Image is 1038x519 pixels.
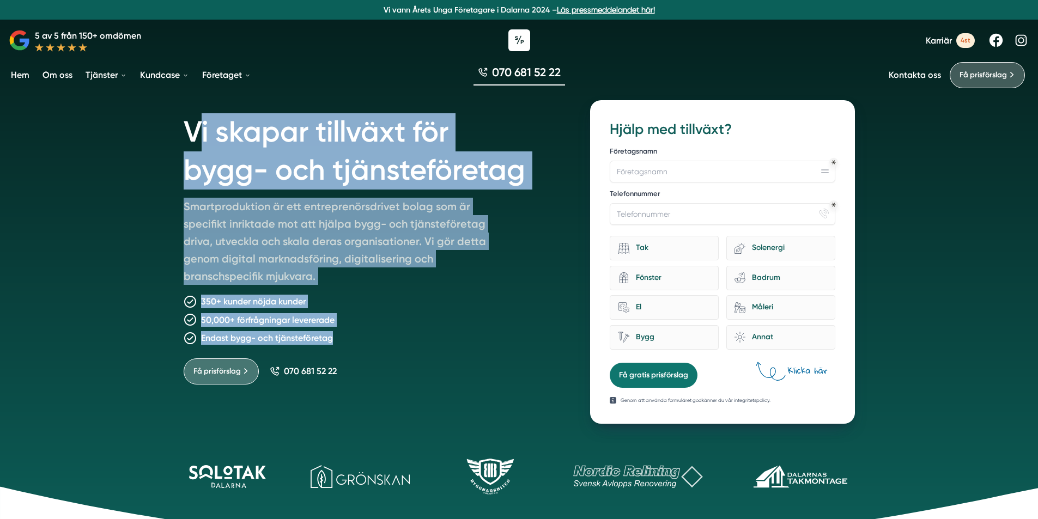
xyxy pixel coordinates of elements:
[610,146,835,158] label: Företagsnamn
[201,313,335,327] p: 50,000+ förfrågningar levererade
[40,61,75,89] a: Om oss
[284,366,337,376] span: 070 681 52 22
[557,5,655,14] a: Läs pressmeddelandet här!
[138,61,191,89] a: Kundcase
[193,365,241,377] span: Få prisförslag
[270,366,337,376] a: 070 681 52 22
[9,61,32,89] a: Hem
[610,203,835,225] input: Telefonnummer
[610,120,835,139] h3: Hjälp med tillväxt?
[184,358,259,384] a: Få prisförslag
[621,396,770,404] p: Genom att använda formuläret godkänner du vår integritetspolicy.
[831,203,836,207] div: Obligatoriskt
[474,64,565,86] a: 070 681 52 22
[492,64,561,80] span: 070 681 52 22
[926,33,975,48] a: Karriär 4st
[889,70,941,80] a: Kontakta oss
[83,61,129,89] a: Tjänster
[610,189,835,201] label: Telefonnummer
[831,160,836,164] div: Obligatoriskt
[201,295,306,308] p: 350+ kunder nöjda kunder
[956,33,975,48] span: 4st
[184,100,564,198] h1: Vi skapar tillväxt för bygg- och tjänsteföretag
[4,4,1034,15] p: Vi vann Årets Unga Företagare i Dalarna 2024 –
[35,29,141,42] p: 5 av 5 från 150+ omdömen
[610,161,835,182] input: Företagsnamn
[184,198,497,289] p: Smartproduktion är ett entreprenörsdrivet bolag som är specifikt inriktade mot att hjälpa bygg- o...
[926,35,952,46] span: Karriär
[201,331,333,345] p: Endast bygg- och tjänsteföretag
[610,363,697,388] button: Få gratis prisförslag
[950,62,1025,88] a: Få prisförslag
[200,61,253,89] a: Företaget
[960,69,1007,81] span: Få prisförslag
